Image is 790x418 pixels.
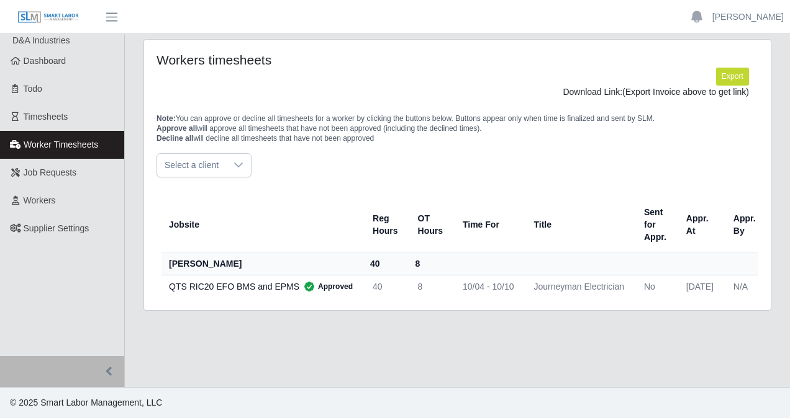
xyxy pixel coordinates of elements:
td: 40 [363,275,407,298]
p: You can approve or decline all timesheets for a worker by clicking the buttons below. Buttons app... [157,113,758,143]
span: Supplier Settings [24,223,89,233]
span: Approved [299,280,353,293]
button: Export [716,68,749,85]
th: 8 [408,252,453,275]
span: Dashboard [24,56,66,66]
th: Appr. At [676,197,724,252]
th: Jobsite [161,197,363,252]
span: Select a client [157,154,226,177]
span: Worker Timesheets [24,140,98,149]
span: © 2025 Smart Labor Management, LLC [10,398,162,407]
span: Approve all [157,124,197,133]
th: [PERSON_NAME] [161,252,363,275]
td: Journeyman Electrician [524,275,634,298]
th: Reg Hours [363,197,407,252]
span: D&A Industries [12,35,70,45]
th: Sent for Appr. [634,197,676,252]
h4: Workers timesheets [157,52,396,68]
th: OT Hours [408,197,453,252]
span: Timesheets [24,112,68,122]
th: Appr. By [724,197,766,252]
div: QTS RIC20 EFO BMS and EPMS [169,280,353,293]
th: Time For [453,197,524,252]
td: 8 [408,275,453,298]
th: 40 [363,252,407,275]
span: Todo [24,84,42,94]
td: N/A [724,275,766,298]
img: SLM Logo [17,11,79,24]
td: 10/04 - 10/10 [453,275,524,298]
span: Job Requests [24,167,77,177]
span: Workers [24,195,56,205]
th: Title [524,197,634,252]
td: No [634,275,676,298]
td: [DATE] [676,275,724,298]
span: Note: [157,114,176,123]
span: Decline all [157,134,193,143]
a: [PERSON_NAME] [712,11,784,24]
span: (Export Invoice above to get link) [622,87,749,97]
div: Download Link: [166,86,749,99]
